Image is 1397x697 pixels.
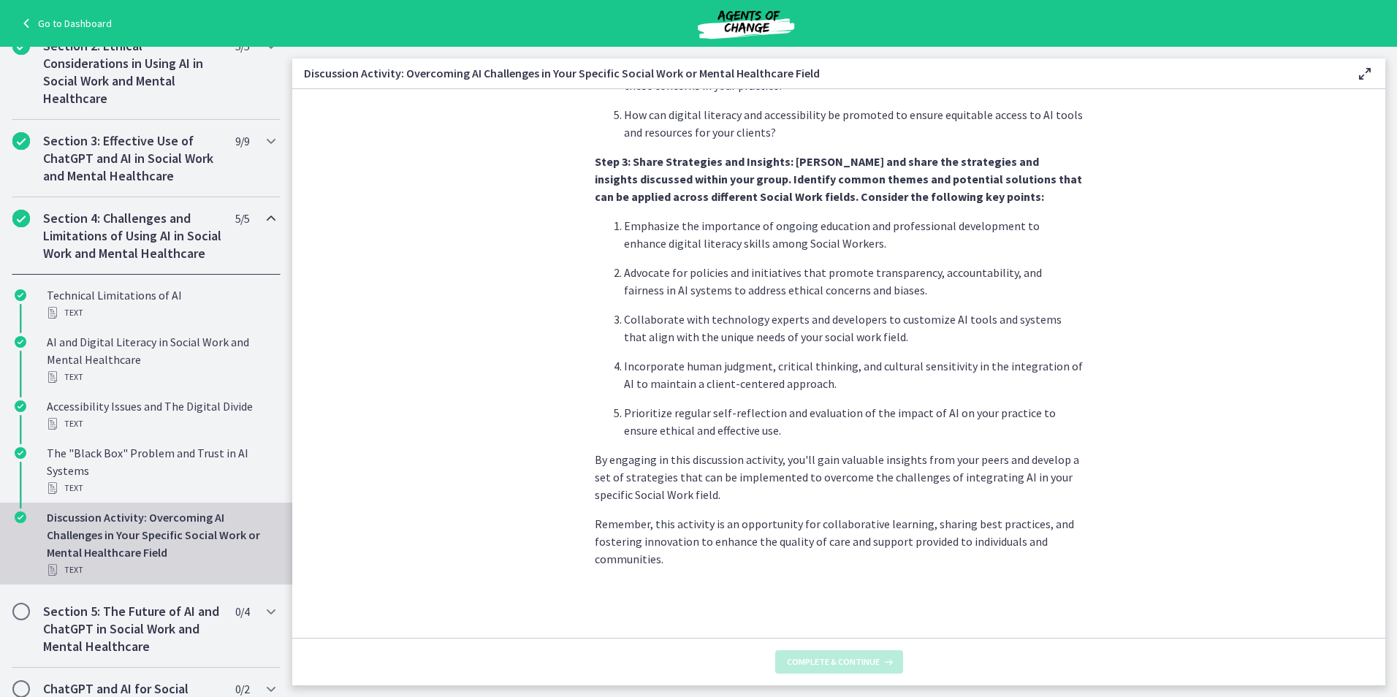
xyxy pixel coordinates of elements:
i: Completed [15,447,26,459]
div: Text [47,368,275,386]
i: Completed [12,132,30,150]
p: Remember, this activity is an opportunity for collaborative learning, sharing best practices, and... [595,515,1083,568]
p: Collaborate with technology experts and developers to customize AI tools and systems that align w... [624,311,1083,346]
strong: Step 3: Share Strategies and Insights: [PERSON_NAME] and share the strategies and insights discus... [595,154,1082,204]
div: Discussion Activity: Overcoming AI Challenges in Your Specific Social Work or Mental Healthcare F... [47,509,275,579]
h2: Section 5: The Future of AI and ChatGPT in Social Work and Mental Healthcare [43,603,221,655]
div: Technical Limitations of AI [47,286,275,321]
h2: Section 3: Effective Use of ChatGPT and AI in Social Work and Mental Healthcare [43,132,221,185]
i: Completed [15,400,26,412]
p: By engaging in this discussion activity, you'll gain valuable insights from your peers and develo... [595,451,1083,503]
i: Completed [15,289,26,301]
span: 5 / 5 [235,210,249,227]
i: Completed [12,210,30,227]
img: Agents of Change Social Work Test Prep [658,6,834,41]
div: Text [47,304,275,321]
div: Accessibility Issues and The Digital Divide [47,397,275,433]
span: 9 / 9 [235,132,249,150]
p: How can digital literacy and accessibility be promoted to ensure equitable access to AI tools and... [624,106,1083,141]
button: Complete & continue [775,650,903,674]
i: Completed [15,511,26,523]
p: Emphasize the importance of ongoing education and professional development to enhance digital lit... [624,217,1083,252]
p: Prioritize regular self-reflection and evaluation of the impact of AI on your practice to ensure ... [624,404,1083,439]
div: Text [47,561,275,579]
div: Text [47,479,275,497]
a: Go to Dashboard [18,15,112,32]
div: AI and Digital Literacy in Social Work and Mental Healthcare [47,333,275,386]
i: Completed [15,336,26,348]
p: Incorporate human judgment, critical thinking, and cultural sensitivity in the integration of AI ... [624,357,1083,392]
span: Complete & continue [787,656,880,668]
h3: Discussion Activity: Overcoming AI Challenges in Your Specific Social Work or Mental Healthcare F... [304,64,1333,82]
span: 0 / 4 [235,603,249,620]
h2: Section 4: Challenges and Limitations of Using AI in Social Work and Mental Healthcare [43,210,221,262]
div: The "Black Box" Problem and Trust in AI Systems [47,444,275,497]
h2: Section 2: Ethical Considerations in Using AI in Social Work and Mental Healthcare [43,37,221,107]
div: Text [47,415,275,433]
p: Advocate for policies and initiatives that promote transparency, accountability, and fairness in ... [624,264,1083,299]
